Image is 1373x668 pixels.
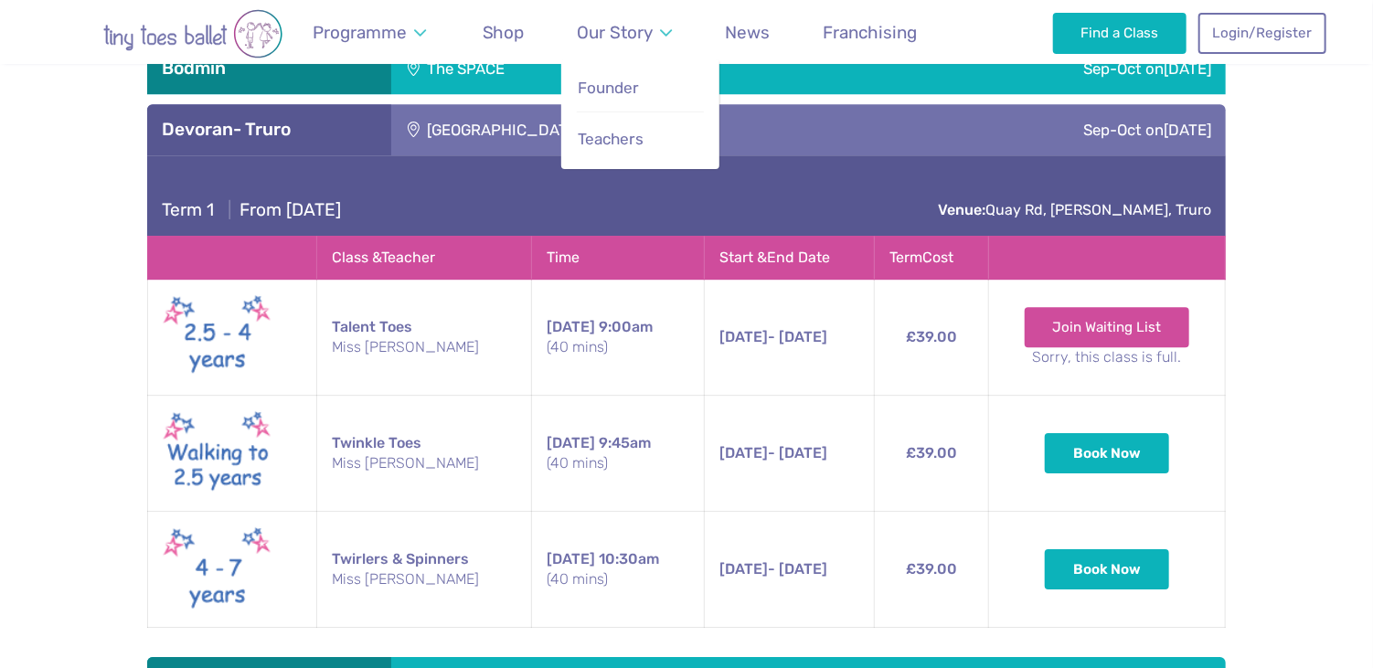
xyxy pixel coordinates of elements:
[577,69,704,108] a: Founder
[1164,59,1211,78] span: [DATE]
[1004,347,1210,367] small: Sorry, this class is full.
[875,396,989,512] td: £39.00
[474,11,533,54] a: Shop
[719,328,768,345] span: [DATE]
[391,104,863,155] div: [GEOGRAPHIC_DATA]
[725,22,770,43] span: News
[162,119,377,141] h3: Devoran- Truro
[579,130,644,148] span: Teachers
[719,444,827,461] span: - [DATE]
[875,280,989,396] td: £39.00
[719,560,827,578] span: - [DATE]
[824,22,918,43] span: Franchising
[1045,549,1169,589] button: Book Now
[218,199,239,220] span: |
[532,236,705,279] th: Time
[47,9,339,58] img: tiny toes ballet
[1025,307,1190,347] a: Join Waiting List
[162,199,341,221] h4: From [DATE]
[875,512,989,628] td: £39.00
[547,337,689,357] small: (40 mins)
[163,291,272,384] img: Talent toes New (May 2025)
[705,236,875,279] th: Start & End Date
[579,79,640,97] span: Founder
[577,120,704,159] a: Teachers
[317,236,532,279] th: Class & Teacher
[938,201,1211,218] a: Venue:Quay Rd, [PERSON_NAME], Truro
[532,512,705,628] td: 10:30am
[719,560,768,578] span: [DATE]
[332,569,516,589] small: Miss [PERSON_NAME]
[303,11,434,54] a: Programme
[814,11,926,54] a: Franchising
[162,58,377,80] h3: Bodmin
[765,43,1226,94] div: Sep-Oct on
[332,453,516,473] small: Miss [PERSON_NAME]
[547,550,595,567] span: [DATE]
[483,22,525,43] span: Shop
[1198,13,1326,53] a: Login/Register
[938,201,985,218] strong: Venue:
[313,22,407,43] span: Programme
[875,236,989,279] th: Term Cost
[863,104,1226,155] div: Sep-Oct on
[547,569,689,589] small: (40 mins)
[532,396,705,512] td: 9:45am
[719,444,768,461] span: [DATE]
[719,328,827,345] span: - [DATE]
[162,199,214,220] span: Term 1
[163,523,272,616] img: Twirlers & Spinners New (May 2025)
[332,337,516,357] small: Miss [PERSON_NAME]
[577,22,653,43] span: Our Story
[547,318,595,335] span: [DATE]
[163,407,272,500] img: Walking to Twinkle New (May 2025)
[1045,433,1169,473] button: Book Now
[1164,121,1211,139] span: [DATE]
[317,280,532,396] td: Talent Toes
[547,434,595,451] span: [DATE]
[1053,13,1187,53] a: Find a Class
[547,453,689,473] small: (40 mins)
[717,11,779,54] a: News
[569,11,681,54] a: Our Story
[317,512,532,628] td: Twirlers & Spinners
[317,396,532,512] td: Twinkle Toes
[532,280,705,396] td: 9:00am
[391,43,765,94] div: The SPACE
